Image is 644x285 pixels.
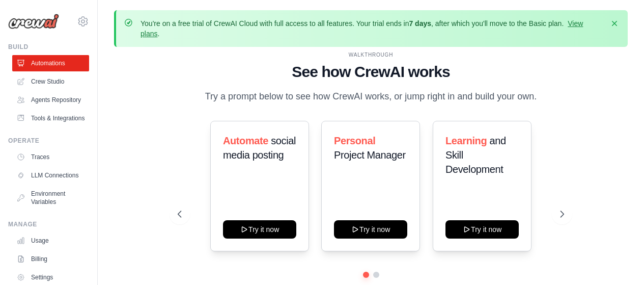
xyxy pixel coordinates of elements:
p: You're on a free trial of CrewAI Cloud with full access to all features. Your trial ends in , aft... [141,18,603,39]
span: Automate [223,135,268,146]
a: Crew Studio [12,73,89,90]
a: Usage [12,232,89,249]
h1: See how CrewAI works [178,63,564,81]
span: Personal [334,135,375,146]
span: social media posting [223,135,296,161]
p: Try a prompt below to see how CrewAI works, or jump right in and build your own. [200,89,542,104]
strong: 7 days [409,19,431,28]
div: WALKTHROUGH [178,51,564,59]
img: Logo [8,14,59,29]
a: Traces [12,149,89,165]
a: Tools & Integrations [12,110,89,126]
div: Manage [8,220,89,228]
span: Learning [445,135,487,146]
a: LLM Connections [12,167,89,184]
span: and Skill Development [445,135,506,175]
a: Agents Repository [12,92,89,108]
iframe: Chat Widget [593,236,644,285]
a: Billing [12,251,89,267]
button: Try it now [334,220,407,239]
a: Environment Variables [12,186,89,210]
div: Operate [8,137,89,145]
button: Try it now [223,220,296,239]
a: Automations [12,55,89,71]
div: Build [8,43,89,51]
button: Try it now [445,220,519,239]
span: Project Manager [334,149,406,161]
